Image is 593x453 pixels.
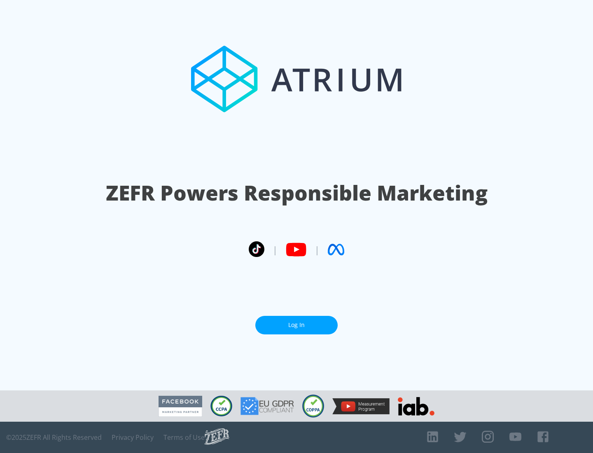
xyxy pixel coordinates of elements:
span: | [273,243,278,256]
img: YouTube Measurement Program [332,398,390,414]
span: © 2025 ZEFR All Rights Reserved [6,433,102,441]
h1: ZEFR Powers Responsible Marketing [106,179,488,207]
img: COPPA Compliant [302,395,324,418]
span: | [315,243,320,256]
a: Log In [255,316,338,334]
a: Privacy Policy [112,433,154,441]
img: Facebook Marketing Partner [159,396,202,417]
img: CCPA Compliant [210,396,232,416]
img: GDPR Compliant [240,397,294,415]
img: IAB [398,397,434,416]
a: Terms of Use [163,433,205,441]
